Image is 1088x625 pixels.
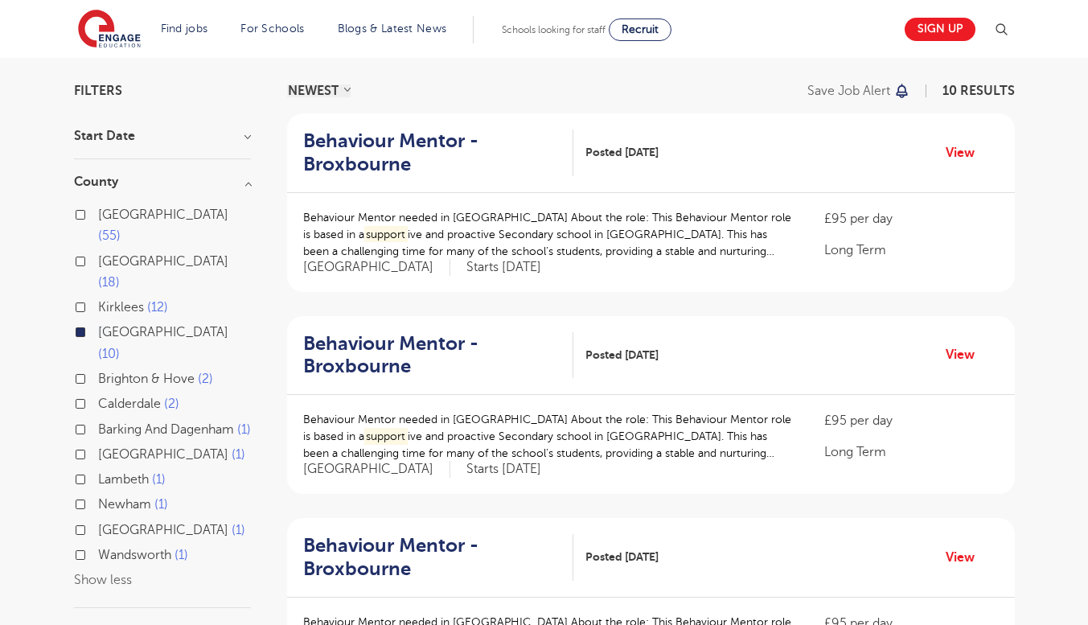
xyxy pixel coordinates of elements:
span: Calderdale [98,397,161,411]
img: Engage Education [78,10,141,50]
span: Wandsworth [98,548,171,562]
mark: support [364,428,409,445]
span: Brighton & Hove [98,372,195,386]
h2: Behaviour Mentor - Broxbourne [303,534,560,581]
p: Long Term [824,241,998,260]
input: Wandsworth 1 [98,548,109,558]
input: Newham 1 [98,497,109,508]
button: Save job alert [807,84,911,97]
a: View [946,547,987,568]
mark: support [364,226,409,243]
p: Behaviour Mentor needed in [GEOGRAPHIC_DATA] About the role: This Behaviour Mentor role is based ... [303,411,793,462]
span: 10 [98,347,120,361]
button: Show less [74,573,132,587]
span: [GEOGRAPHIC_DATA] [98,254,228,269]
a: Recruit [609,19,671,41]
input: [GEOGRAPHIC_DATA] 10 [98,325,109,335]
span: Newham [98,497,151,512]
p: Starts [DATE] [466,461,541,478]
a: Behaviour Mentor - Broxbourne [303,130,573,176]
span: [GEOGRAPHIC_DATA] [98,208,228,222]
span: 10 RESULTS [942,84,1015,98]
p: Behaviour Mentor needed in [GEOGRAPHIC_DATA] About the role: This Behaviour Mentor role is based ... [303,209,793,260]
input: Brighton & Hove 2 [98,372,109,382]
span: 55 [98,228,121,243]
span: Kirklees [98,300,144,315]
span: Filters [74,84,122,97]
a: Find jobs [161,23,208,35]
h3: County [74,175,251,188]
p: Starts [DATE] [466,259,541,276]
span: Lambeth [98,472,149,487]
span: Posted [DATE] [585,347,659,364]
input: Calderdale 2 [98,397,109,407]
h2: Behaviour Mentor - Broxbourne [303,130,560,176]
span: Posted [DATE] [585,549,659,565]
p: £95 per day [824,411,998,430]
p: Save job alert [807,84,890,97]
a: Sign up [905,18,975,41]
a: Behaviour Mentor - Broxbourne [303,534,573,581]
a: For Schools [240,23,304,35]
span: [GEOGRAPHIC_DATA] [98,523,228,537]
span: 1 [232,447,245,462]
span: 1 [232,523,245,537]
span: [GEOGRAPHIC_DATA] [98,447,228,462]
a: Behaviour Mentor - Broxbourne [303,332,573,379]
span: Recruit [622,23,659,35]
a: View [946,142,987,163]
span: 2 [198,372,213,386]
input: Lambeth 1 [98,472,109,483]
span: [GEOGRAPHIC_DATA] [303,259,450,276]
p: £95 per day [824,209,998,228]
a: Blogs & Latest News [338,23,447,35]
input: Barking And Dagenham 1 [98,422,109,433]
h3: Start Date [74,130,251,142]
span: Schools looking for staff [502,24,606,35]
span: 1 [154,497,168,512]
a: View [946,344,987,365]
span: Posted [DATE] [585,144,659,161]
span: 1 [174,548,188,562]
span: [GEOGRAPHIC_DATA] [98,325,228,339]
span: Barking And Dagenham [98,422,234,437]
h2: Behaviour Mentor - Broxbourne [303,332,560,379]
span: 2 [164,397,179,411]
input: [GEOGRAPHIC_DATA] 1 [98,523,109,533]
span: [GEOGRAPHIC_DATA] [303,461,450,478]
span: 1 [237,422,251,437]
span: 1 [152,472,166,487]
span: 18 [98,275,120,290]
input: [GEOGRAPHIC_DATA] 18 [98,254,109,265]
p: Long Term [824,442,998,462]
input: [GEOGRAPHIC_DATA] 1 [98,447,109,458]
span: 12 [147,300,168,315]
input: Kirklees 12 [98,300,109,310]
input: [GEOGRAPHIC_DATA] 55 [98,208,109,218]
